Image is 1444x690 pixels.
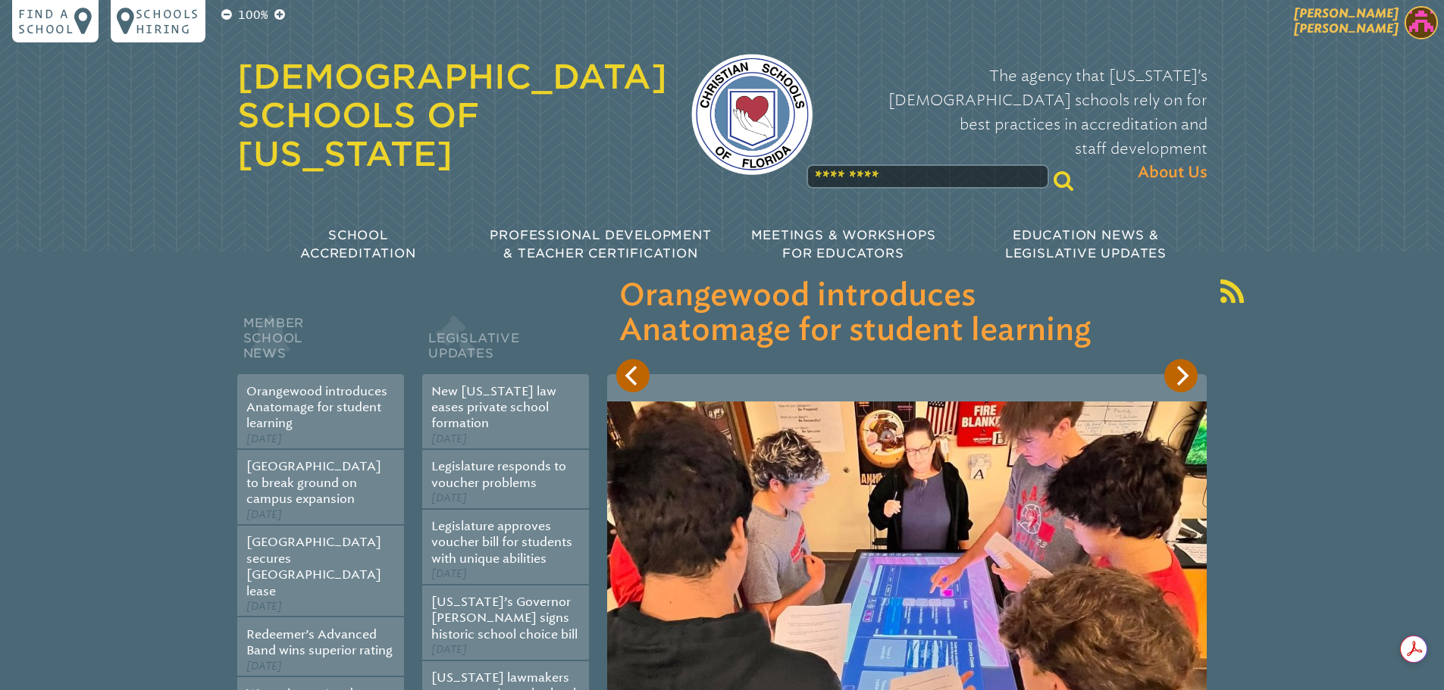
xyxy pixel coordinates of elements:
img: csf-logo-web-colors.png [691,54,813,175]
p: Schools Hiring [136,6,199,36]
p: The agency that [US_STATE]’s [DEMOGRAPHIC_DATA] schools rely on for best practices in accreditati... [837,64,1208,185]
a: Redeemer’s Advanced Band wins superior rating [246,627,393,657]
p: 100% [235,6,271,24]
span: [PERSON_NAME] [PERSON_NAME] [1294,6,1399,36]
a: [GEOGRAPHIC_DATA] to break ground on campus expansion [246,459,381,506]
span: Professional Development & Teacher Certification [490,228,711,261]
span: [DATE] [246,660,282,673]
button: Previous [616,359,650,392]
span: [DATE] [431,643,467,656]
h3: Orangewood introduces Anatomage for student learning [619,279,1195,348]
a: [US_STATE]’s Governor [PERSON_NAME] signs historic school choice bill [431,595,578,642]
a: Orangewood introduces Anatomage for student learning [246,384,387,431]
a: [DEMOGRAPHIC_DATA] Schools of [US_STATE] [237,57,667,173]
span: [DATE] [431,492,467,504]
span: About Us [1138,161,1208,185]
span: [DATE] [246,432,282,445]
img: 7a11826b01092a383c759cbb40e051c2 [1405,6,1438,39]
span: Meetings & Workshops for Educators [751,228,936,261]
a: [GEOGRAPHIC_DATA] secures [GEOGRAPHIC_DATA] lease [246,535,381,598]
span: Education News & Legislative Updates [1005,228,1167,261]
span: School Accreditation [300,228,415,261]
span: [DATE] [431,432,467,445]
span: [DATE] [246,508,282,521]
button: Next [1164,359,1198,392]
a: Legislature approves voucher bill for students with unique abilities [431,519,572,566]
span: [DATE] [431,567,467,580]
a: New [US_STATE] law eases private school formation [431,384,556,431]
h2: Member School News [237,312,404,374]
h2: Legislative Updates [422,312,589,374]
p: Find a school [18,6,74,36]
span: [DATE] [246,600,282,613]
a: Legislature responds to voucher problems [431,459,566,489]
